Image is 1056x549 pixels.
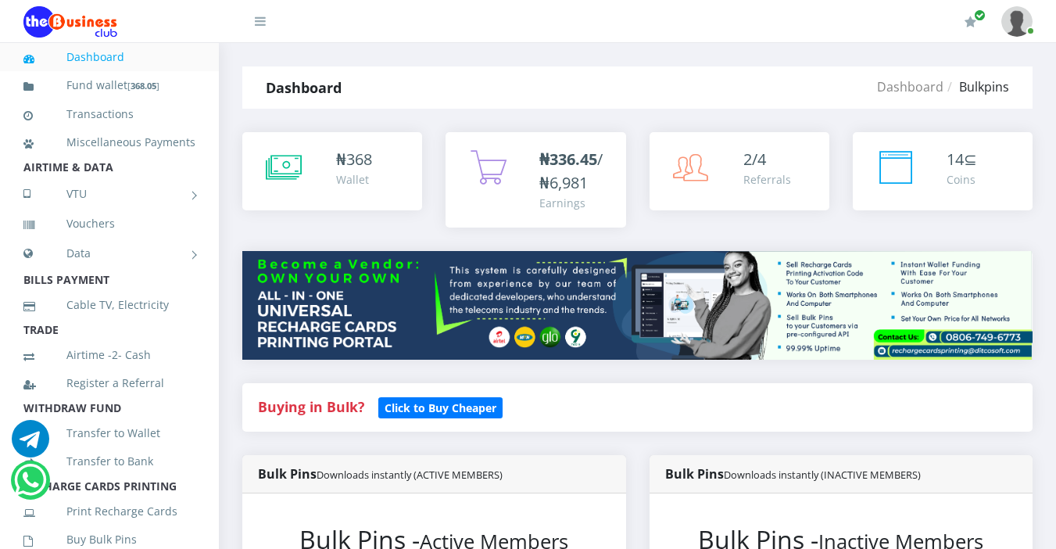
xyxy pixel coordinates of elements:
[14,473,46,499] a: Chat for support
[1001,6,1033,37] img: User
[743,171,791,188] div: Referrals
[127,80,159,91] small: [ ]
[23,234,195,273] a: Data
[665,465,921,483] strong: Bulk Pins
[23,206,195,242] a: Vouchers
[378,397,503,416] a: Click to Buy Cheaper
[258,397,364,416] strong: Buying in Bulk?
[724,468,921,482] small: Downloads instantly (INACTIVE MEMBERS)
[346,149,372,170] span: 368
[947,148,977,171] div: ⊆
[743,149,766,170] span: 2/4
[23,6,117,38] img: Logo
[446,132,625,228] a: ₦336.45/₦6,981 Earnings
[947,171,977,188] div: Coins
[23,365,195,401] a: Register a Referral
[23,67,195,104] a: Fund wallet[368.05]
[965,16,976,28] i: Renew/Upgrade Subscription
[23,174,195,213] a: VTU
[242,132,422,210] a: ₦368 Wallet
[877,78,943,95] a: Dashboard
[12,432,49,457] a: Chat for support
[539,195,610,211] div: Earnings
[974,9,986,21] span: Renew/Upgrade Subscription
[539,149,603,193] span: /₦6,981
[539,149,597,170] b: ₦336.45
[385,400,496,415] b: Click to Buy Cheaper
[23,337,195,373] a: Airtime -2- Cash
[258,465,503,483] strong: Bulk Pins
[242,251,1033,360] img: multitenant_rcp.png
[23,415,195,451] a: Transfer to Wallet
[336,171,372,188] div: Wallet
[23,287,195,323] a: Cable TV, Electricity
[23,443,195,479] a: Transfer to Bank
[650,132,829,210] a: 2/4 Referrals
[943,77,1009,96] li: Bulkpins
[23,493,195,529] a: Print Recharge Cards
[23,124,195,160] a: Miscellaneous Payments
[23,39,195,75] a: Dashboard
[23,96,195,132] a: Transactions
[266,78,342,97] strong: Dashboard
[947,149,964,170] span: 14
[336,148,372,171] div: ₦
[317,468,503,482] small: Downloads instantly (ACTIVE MEMBERS)
[131,80,156,91] b: 368.05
